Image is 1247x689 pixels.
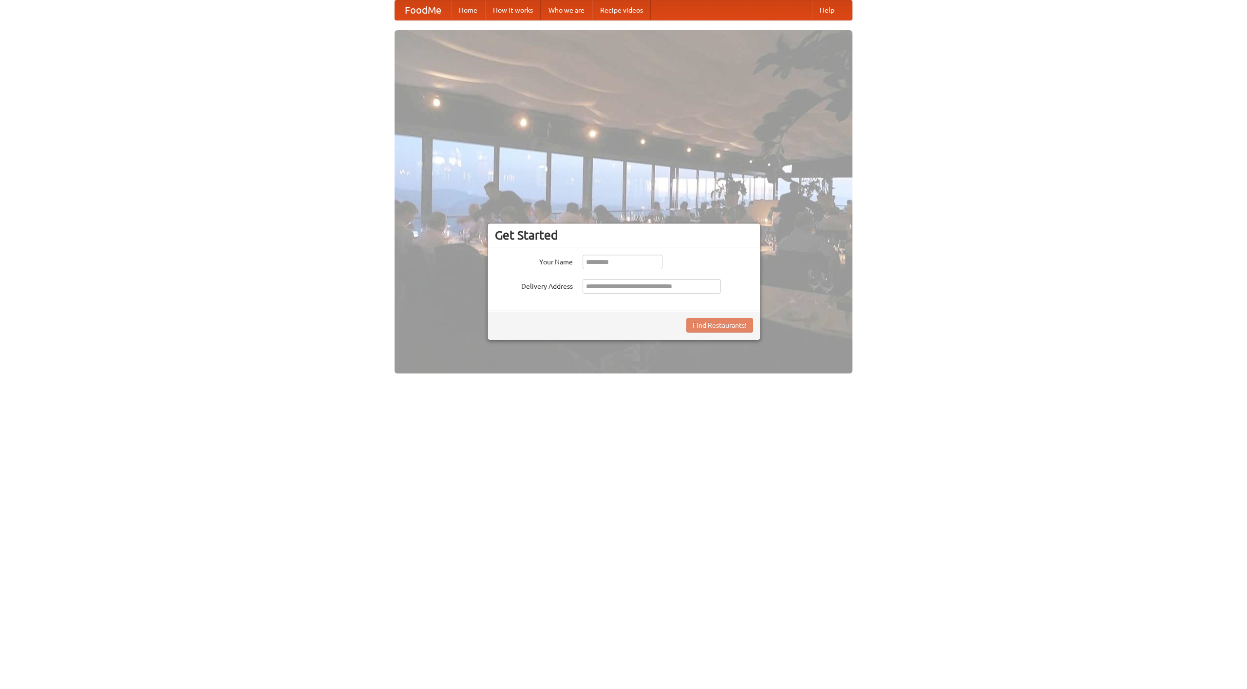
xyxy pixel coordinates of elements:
a: FoodMe [395,0,451,20]
a: Who we are [541,0,592,20]
a: How it works [485,0,541,20]
label: Your Name [495,255,573,267]
button: Find Restaurants! [686,318,753,333]
h3: Get Started [495,228,753,242]
a: Recipe videos [592,0,651,20]
a: Home [451,0,485,20]
a: Help [812,0,842,20]
label: Delivery Address [495,279,573,291]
